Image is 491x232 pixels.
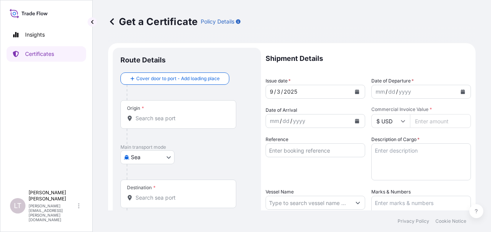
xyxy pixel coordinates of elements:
[371,77,414,85] span: Date of Departure
[120,55,166,65] p: Route Details
[127,105,144,111] div: Origin
[435,218,466,224] a: Cookie Notice
[266,48,471,69] p: Shipment Details
[7,46,86,62] a: Certificates
[25,31,45,39] p: Insights
[276,87,281,96] div: day,
[266,143,365,157] input: Enter booking reference
[410,114,471,128] input: Enter amount
[351,86,363,98] button: Calendar
[290,116,292,126] div: /
[136,75,220,82] span: Cover door to port - Add loading place
[266,188,294,196] label: Vessel Name
[266,196,351,210] input: Type to search vessel name or IMO
[7,27,86,42] a: Insights
[283,87,298,96] div: year,
[457,86,469,98] button: Calendar
[388,87,396,96] div: day,
[131,153,141,161] span: Sea
[375,87,386,96] div: month,
[266,77,291,85] span: Issue date
[14,202,22,210] span: LT
[25,50,54,58] p: Certificates
[201,18,234,25] p: Policy Details
[108,15,198,28] p: Get a Certificate
[269,87,274,96] div: month,
[29,190,76,202] p: [PERSON_NAME] [PERSON_NAME]
[282,116,290,126] div: day,
[371,188,411,196] label: Marks & Numbers
[120,72,229,85] button: Cover door to port - Add loading place
[371,136,420,143] label: Description of Cargo
[274,87,276,96] div: /
[269,116,280,126] div: month,
[386,87,388,96] div: /
[292,116,306,126] div: year,
[127,185,156,191] div: Destination
[396,87,398,96] div: /
[398,87,412,96] div: year,
[371,106,471,113] span: Commercial Invoice Value
[280,116,282,126] div: /
[281,87,283,96] div: /
[135,194,227,202] input: Destination
[266,106,297,114] span: Date of Arrival
[29,203,76,222] p: [PERSON_NAME][EMAIL_ADDRESS][PERSON_NAME][DOMAIN_NAME]
[351,196,365,210] button: Show suggestions
[398,218,429,224] a: Privacy Policy
[266,136,288,143] label: Reference
[120,144,253,150] p: Main transport mode
[351,115,363,127] button: Calendar
[135,114,227,122] input: Origin
[120,150,174,164] button: Select transport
